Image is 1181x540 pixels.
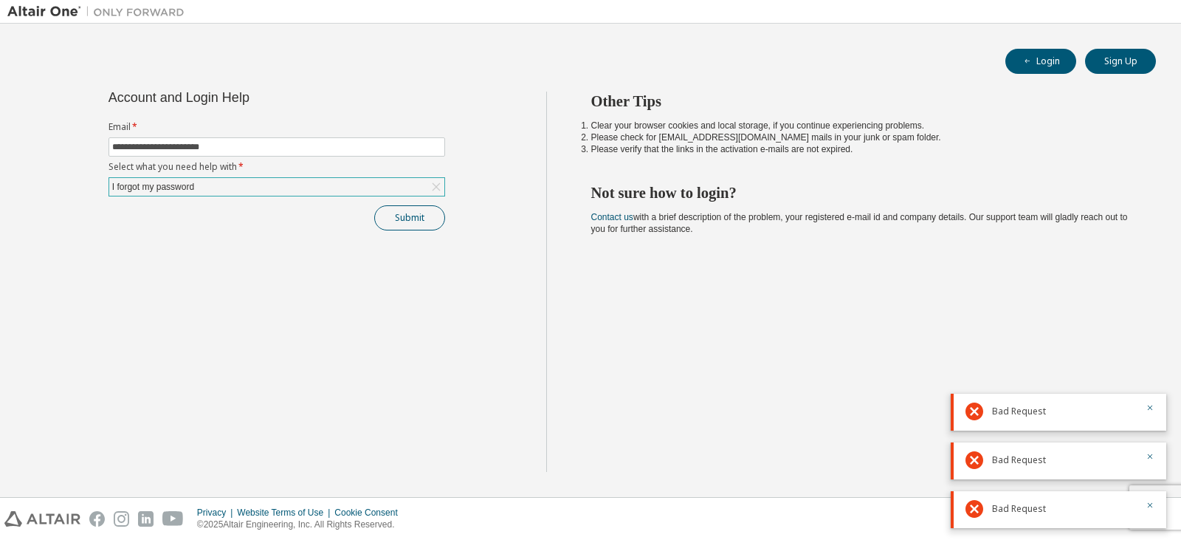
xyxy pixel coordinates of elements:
img: altair_logo.svg [4,511,80,527]
div: Website Terms of Use [237,507,334,519]
li: Please verify that the links in the activation e-mails are not expired. [591,143,1130,155]
p: © 2025 Altair Engineering, Inc. All Rights Reserved. [197,519,407,531]
span: Bad Request [992,406,1046,417]
img: Altair One [7,4,192,19]
span: Bad Request [992,503,1046,515]
img: facebook.svg [89,511,105,527]
label: Email [109,121,445,133]
h2: Other Tips [591,92,1130,111]
span: with a brief description of the problem, your registered e-mail id and company details. Our suppo... [591,212,1128,234]
h2: Not sure how to login? [591,183,1130,202]
div: I forgot my password [110,179,196,195]
div: Privacy [197,507,237,519]
li: Clear your browser cookies and local storage, if you continue experiencing problems. [591,120,1130,131]
img: instagram.svg [114,511,129,527]
button: Submit [374,205,445,230]
img: linkedin.svg [138,511,154,527]
button: Sign Up [1085,49,1156,74]
div: Cookie Consent [334,507,406,519]
li: Please check for [EMAIL_ADDRESS][DOMAIN_NAME] mails in your junk or spam folder. [591,131,1130,143]
img: youtube.svg [162,511,184,527]
div: I forgot my password [109,178,444,196]
div: Account and Login Help [109,92,378,103]
label: Select what you need help with [109,161,445,173]
span: Bad Request [992,454,1046,466]
a: Contact us [591,212,633,222]
button: Login [1005,49,1076,74]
